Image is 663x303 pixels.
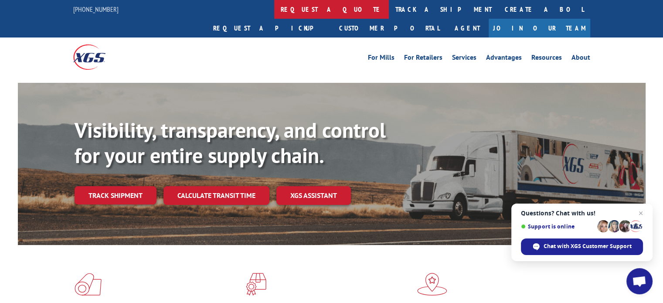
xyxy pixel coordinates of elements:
[276,186,351,205] a: XGS ASSISTANT
[404,54,442,64] a: For Retailers
[521,238,643,255] div: Chat with XGS Customer Support
[75,116,386,169] b: Visibility, transparency, and control for your entire supply chain.
[521,223,594,230] span: Support is online
[368,54,394,64] a: For Mills
[417,273,447,296] img: xgs-icon-flagship-distribution-model-red
[73,5,119,14] a: [PHONE_NUMBER]
[571,54,590,64] a: About
[246,273,266,296] img: xgs-icon-focused-on-flooring-red
[486,54,522,64] a: Advantages
[75,273,102,296] img: xgs-icon-total-supply-chain-intelligence-red
[636,208,646,218] span: Close chat
[75,186,156,204] a: Track shipment
[452,54,476,64] a: Services
[521,210,643,217] span: Questions? Chat with us!
[626,268,653,294] div: Open chat
[163,186,269,205] a: Calculate transit time
[544,242,632,250] span: Chat with XGS Customer Support
[531,54,562,64] a: Resources
[333,19,446,37] a: Customer Portal
[489,19,590,37] a: Join Our Team
[207,19,333,37] a: Request a pickup
[446,19,489,37] a: Agent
